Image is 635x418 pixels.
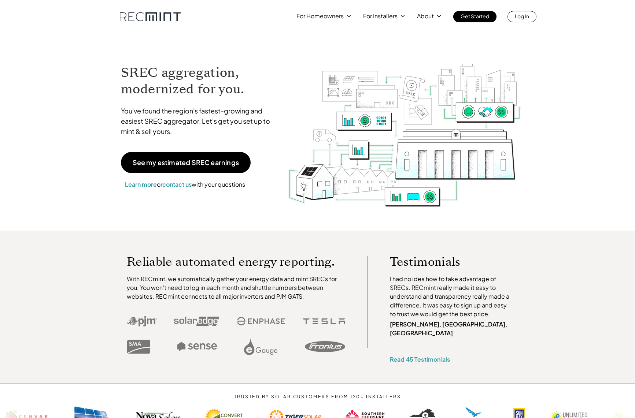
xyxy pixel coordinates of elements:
[363,11,398,21] p: For Installers
[461,11,489,21] p: Get Started
[127,275,345,301] p: With RECmint, we automatically gather your energy data and mint SRECs for you. You won't need to ...
[121,152,251,173] a: See my estimated SREC earnings
[212,394,423,399] p: TRUSTED BY SOLAR CUSTOMERS FROM 120+ INSTALLERS
[125,180,157,188] a: Learn more
[390,320,513,337] p: [PERSON_NAME], [GEOGRAPHIC_DATA], [GEOGRAPHIC_DATA]
[121,64,277,97] h1: SREC aggregation, modernized for you.
[507,11,536,22] a: Log In
[515,11,529,21] p: Log In
[133,159,239,166] p: See my estimated SREC earnings
[453,11,496,22] a: Get Started
[121,180,249,189] p: or with your questions
[127,256,345,267] p: Reliable automated energy reporting.
[390,275,513,318] p: I had no idea how to take advantage of SRECs. RECmint really made it easy to understand and trans...
[288,44,521,209] img: RECmint value cycle
[417,11,434,21] p: About
[390,256,499,267] p: Testimonials
[390,355,450,363] a: Read 45 Testimonials
[121,106,277,137] p: You've found the region's fastest-growing and easiest SREC aggregator. Let's get you set up to mi...
[162,180,192,188] a: contact us
[296,11,344,21] p: For Homeowners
